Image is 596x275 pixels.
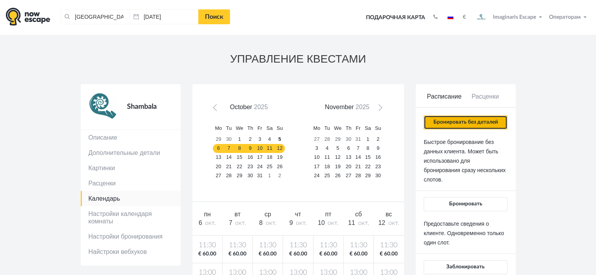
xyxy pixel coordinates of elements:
a: 15 [234,153,245,162]
strong: € [463,14,466,20]
span: окт. [358,220,369,226]
span: 12 [378,219,385,226]
a: 29 [234,171,245,180]
span: November [325,104,354,110]
span: 11:30 [345,241,372,250]
a: 13 [213,153,224,162]
span: окт. [296,220,307,226]
button: Бронировать без деталей [424,115,507,129]
a: 19 [275,153,285,162]
a: 26 [275,162,285,171]
a: 23 [245,162,255,171]
a: 8 [234,144,245,153]
a: 27 [213,171,224,180]
a: 9 [245,144,255,153]
a: 24 [255,162,264,171]
span: 11:30 [224,241,251,250]
span: € 60.00 [345,250,372,258]
span: Next [375,106,382,112]
span: October [230,104,252,110]
span: сб [355,211,362,217]
span: € 60.00 [375,250,402,258]
a: 30 [344,135,353,144]
a: 14 [353,153,363,162]
a: 7 [353,144,363,153]
a: 24 [311,171,322,180]
span: 11:30 [315,241,342,250]
span: 10 [318,219,325,226]
a: 23 [373,162,383,171]
a: 28 [322,135,332,144]
a: 21 [224,162,234,171]
a: Настройки бронирования [81,229,181,244]
a: Next [373,104,384,115]
span: 11:30 [194,241,221,250]
a: Картинки [81,160,181,176]
span: Wednesday [334,125,341,131]
a: 20 [344,162,353,171]
span: 11 [348,219,355,226]
a: 25 [322,171,332,180]
span: Thursday [247,125,253,131]
button: Операторам [547,13,590,21]
a: 12 [332,153,344,162]
a: 10 [255,144,264,153]
a: 30 [373,171,383,180]
a: 2 [275,171,285,180]
button: Imaginaris Escape [472,9,545,25]
span: € 60.00 [315,250,342,258]
a: 4 [264,135,275,144]
a: 21 [353,162,363,171]
span: Sunday [375,125,381,131]
span: 9 [289,219,293,226]
a: 29 [363,171,373,180]
span: 2025 [254,104,268,110]
h3: УПРАВЛЕНИЕ КВЕСТАМИ [81,53,516,65]
a: 25 [264,162,275,171]
span: Tuesday [324,125,330,131]
span: € 60.00 [194,250,221,258]
span: вс [386,211,392,217]
a: 28 [224,171,234,180]
a: Настройки календаря комнаты [81,206,181,229]
span: Friday [257,125,262,131]
a: 22 [363,162,373,171]
span: € 60.00 [224,250,251,258]
div: Shambala [118,92,173,122]
a: 26 [332,171,344,180]
a: 4 [322,144,332,153]
a: Prev [212,104,223,115]
span: Tuesday [226,125,232,131]
span: окт. [235,220,246,226]
span: Monday [215,125,222,131]
a: 27 [344,171,353,180]
span: Заблокировать [446,264,485,270]
span: 11:30 [375,241,402,250]
span: 6 [199,219,202,226]
span: 11:30 [254,241,281,250]
a: 18 [264,153,275,162]
a: 9 [373,144,383,153]
span: Prev [214,106,221,112]
button: Заблокировать [424,260,507,274]
a: 12 [275,144,285,153]
a: 31 [353,135,363,144]
a: 3 [255,135,264,144]
a: 10 [311,153,322,162]
img: logo [6,7,50,26]
button: Бронировать [424,197,507,211]
input: Город или название квеста [61,9,130,24]
a: 17 [311,162,322,171]
a: 16 [373,153,383,162]
span: Wednesday [236,125,243,131]
a: 27 [311,135,322,144]
span: € 60.00 [254,250,281,258]
span: Imaginaris Escape [493,13,536,20]
span: пн [204,211,211,217]
span: 2025 [355,104,370,110]
span: 7 [229,219,232,226]
span: пт [325,211,332,217]
a: Расписание [424,92,465,108]
span: ср [264,211,271,217]
a: Найстроки вебхуков [81,244,181,259]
